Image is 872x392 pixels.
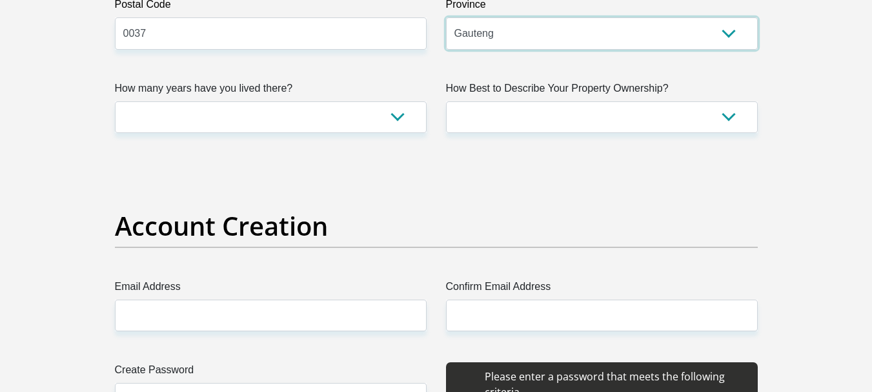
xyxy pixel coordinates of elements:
label: Confirm Email Address [446,279,758,300]
label: Create Password [115,362,427,383]
select: Please select a value [115,101,427,133]
input: Confirm Email Address [446,300,758,331]
input: Postal Code [115,17,427,49]
label: How Best to Describe Your Property Ownership? [446,81,758,101]
input: Email Address [115,300,427,331]
h2: Account Creation [115,211,758,242]
label: Email Address [115,279,427,300]
label: How many years have you lived there? [115,81,427,101]
select: Please Select a Province [446,17,758,49]
select: Please select a value [446,101,758,133]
